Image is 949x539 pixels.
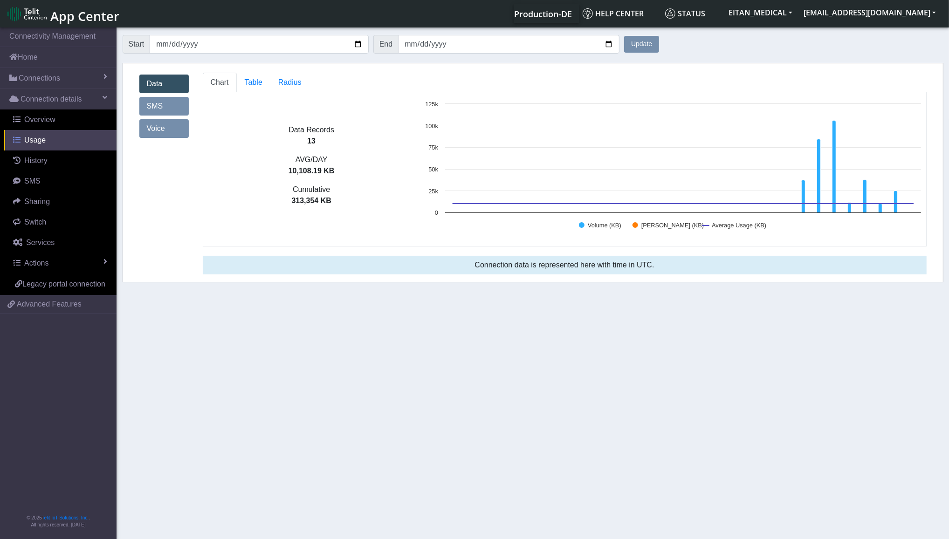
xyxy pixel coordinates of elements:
[7,7,47,21] img: logo-telit-cinterion-gw-new.png
[665,8,705,19] span: Status
[428,166,438,173] text: 50k
[139,97,189,116] a: SMS
[514,4,571,23] a: Your current platform instance
[139,75,189,93] a: Data
[139,119,189,138] a: Voice
[4,232,117,253] a: Services
[665,8,675,19] img: status.svg
[661,4,723,23] a: Status
[203,195,420,206] p: 313,354 KB
[24,198,50,205] span: Sharing
[17,299,82,310] span: Advanced Features
[798,4,942,21] button: [EMAIL_ADDRESS][DOMAIN_NAME]
[723,4,798,21] button: EITAN_MEDICAL
[24,116,55,123] span: Overview
[203,256,927,274] div: Connection data is represented here with time in UTC.
[24,136,46,144] span: Usage
[26,239,55,246] span: Services
[24,157,48,164] span: History
[24,218,46,226] span: Switch
[203,136,420,147] p: 13
[22,280,105,288] span: Legacy portal connection
[203,165,420,177] p: 10,108.19 KB
[514,8,572,20] span: Production-DE
[425,123,438,130] text: 100k
[435,209,438,216] text: 0
[203,184,420,195] p: Cumulative
[50,7,119,25] span: App Center
[211,78,229,86] span: Chart
[425,101,438,108] text: 125k
[428,144,438,151] text: 75k
[4,212,117,232] a: Switch
[42,515,89,520] a: Telit IoT Solutions, Inc.
[579,4,661,23] a: Help center
[641,222,704,229] text: [PERSON_NAME] (KB)
[4,171,117,191] a: SMS
[245,78,262,86] span: Table
[583,8,644,19] span: Help center
[7,4,118,24] a: App Center
[428,188,438,195] text: 25k
[21,94,82,105] span: Connection details
[278,78,302,86] span: Radius
[203,73,927,92] ul: Tabs
[24,259,48,267] span: Actions
[588,222,621,229] text: Volume (KB)
[373,35,399,54] span: End
[203,154,420,165] p: AVG/DAY
[624,36,659,53] button: Update
[4,109,117,130] a: Overview
[123,35,151,54] span: Start
[4,253,117,273] a: Actions
[4,130,117,150] a: Usage
[4,150,117,171] a: History
[203,124,420,136] p: Data Records
[19,73,60,84] span: Connections
[712,222,766,229] text: Average Usage (KB)
[583,8,593,19] img: knowledge.svg
[4,191,117,212] a: Sharing
[24,177,41,185] span: SMS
